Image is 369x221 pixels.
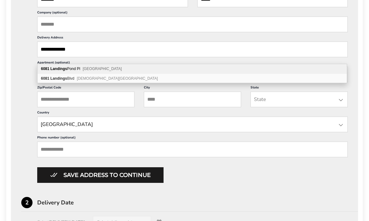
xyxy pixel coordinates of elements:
input: Company [37,17,348,32]
input: Delivery Address [37,42,348,57]
div: Delivery Date [37,200,358,205]
label: Country [37,110,348,117]
label: Company (optional) [37,10,348,17]
input: State [250,92,348,107]
button: Button save address [37,167,164,183]
label: Delivery Address [37,35,348,42]
input: State [37,117,348,132]
input: ZIP [37,92,134,107]
b: Landings [50,76,67,81]
b: 6081 [41,67,49,71]
div: 6081 Landings Blvd [38,74,347,83]
input: City [144,92,241,107]
label: City [144,85,241,92]
span: [GEOGRAPHIC_DATA] [83,67,122,71]
label: Phone number (optional) [37,135,348,142]
label: Zip/Postal Code [37,85,134,92]
b: Landings [50,67,67,71]
label: State [250,85,348,92]
div: 6081 Landings Pond Pl [38,64,347,74]
div: 2 [21,197,33,208]
b: 6081 [41,76,49,81]
span: [DEMOGRAPHIC_DATA][GEOGRAPHIC_DATA] [77,76,158,81]
label: Apartment (optional) [37,60,348,67]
